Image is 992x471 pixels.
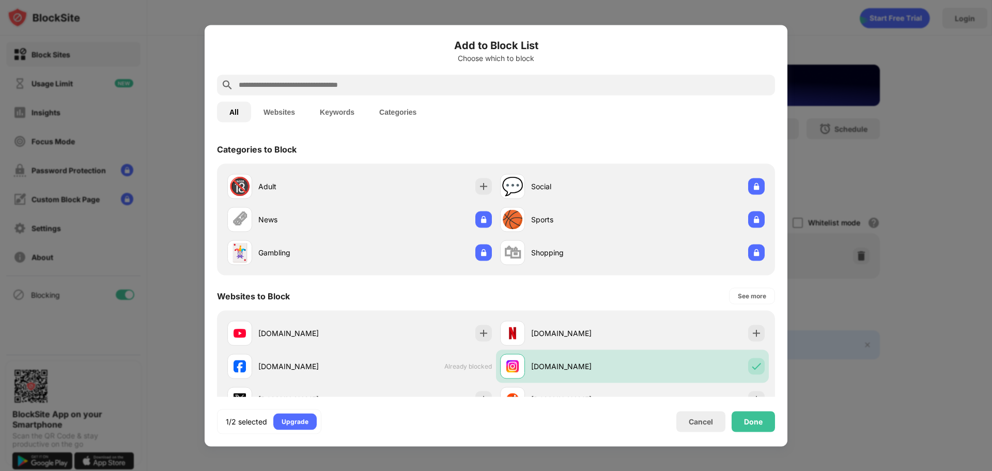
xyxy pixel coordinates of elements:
button: Websites [251,101,307,122]
div: Sports [531,214,632,225]
div: Done [744,417,763,426]
img: favicons [234,327,246,339]
div: News [258,214,360,225]
h6: Add to Block List [217,37,775,53]
div: 🛍 [504,242,521,263]
span: Already blocked [444,362,492,370]
div: 🗞 [231,209,249,230]
div: [DOMAIN_NAME] [531,361,632,372]
div: Social [531,181,632,192]
button: Categories [367,101,429,122]
div: Choose which to block [217,54,775,62]
div: 💬 [502,176,523,197]
img: favicons [506,327,519,339]
button: All [217,101,251,122]
div: [DOMAIN_NAME] [258,361,360,372]
div: 🏀 [502,209,523,230]
div: Cancel [689,417,713,426]
div: Upgrade [282,416,308,427]
img: favicons [506,360,519,372]
button: Keywords [307,101,367,122]
div: Categories to Block [217,144,297,154]
img: favicons [234,393,246,405]
div: 🃏 [229,242,251,263]
div: Adult [258,181,360,192]
div: 1/2 selected [226,416,267,427]
div: Websites to Block [217,291,290,301]
img: favicons [506,393,519,405]
img: search.svg [221,79,234,91]
div: 🔞 [229,176,251,197]
div: See more [738,291,766,301]
div: Gambling [258,247,360,258]
div: [DOMAIN_NAME] [531,328,632,339]
div: [DOMAIN_NAME] [258,394,360,405]
img: favicons [234,360,246,372]
div: [DOMAIN_NAME] [531,394,632,405]
div: Shopping [531,247,632,258]
div: [DOMAIN_NAME] [258,328,360,339]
